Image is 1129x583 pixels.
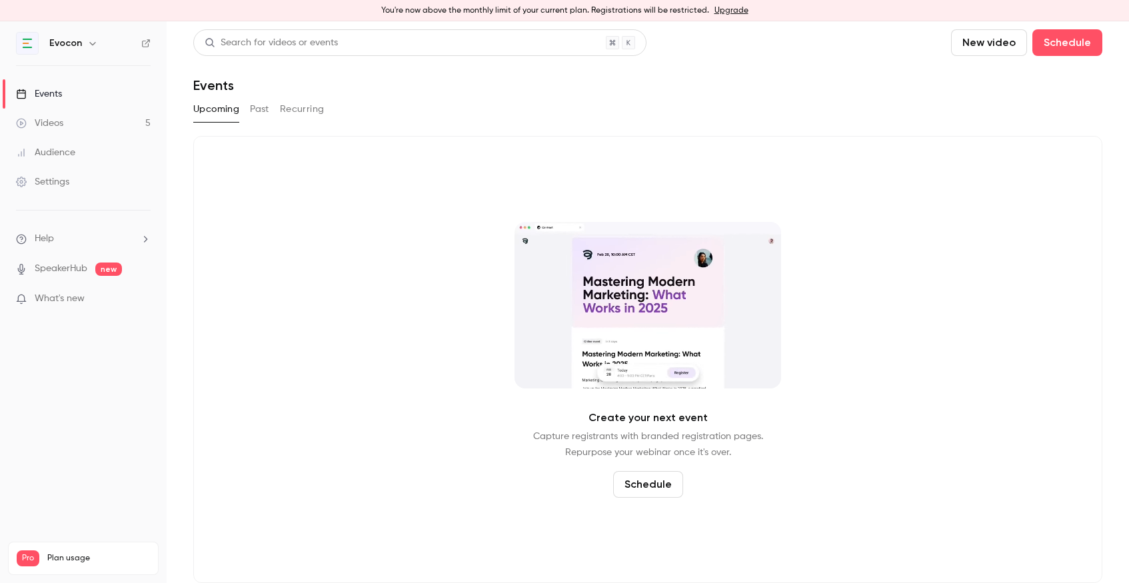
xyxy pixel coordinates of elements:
a: SpeakerHub [35,262,87,276]
li: help-dropdown-opener [16,232,151,246]
p: Create your next event [588,410,708,426]
span: Help [35,232,54,246]
button: New video [951,29,1027,56]
button: Past [250,99,269,120]
p: Capture registrants with branded registration pages. Repurpose your webinar once it's over. [533,428,763,460]
div: Settings [16,175,69,189]
button: Upcoming [193,99,239,120]
div: Search for videos or events [205,36,338,50]
div: Events [16,87,62,101]
button: Schedule [1032,29,1102,56]
div: Audience [16,146,75,159]
h1: Events [193,77,234,93]
span: Plan usage [47,553,150,564]
span: new [95,263,122,276]
div: Videos [16,117,63,130]
iframe: Noticeable Trigger [135,293,151,305]
button: Recurring [280,99,325,120]
h6: Evocon [49,37,82,50]
a: Upgrade [714,5,748,16]
span: What's new [35,292,85,306]
span: Pro [17,550,39,566]
button: Schedule [613,471,683,498]
img: Evocon [17,33,38,54]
